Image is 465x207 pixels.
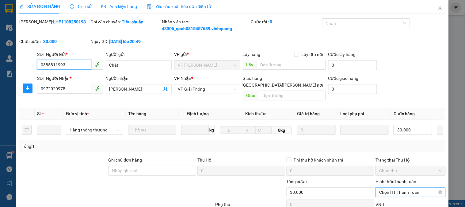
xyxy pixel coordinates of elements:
[37,75,103,82] div: SĐT Người Nhận
[243,76,262,81] span: Giao hàng
[23,84,32,93] button: plus
[256,127,272,134] input: C
[37,51,103,58] div: SĐT Người Gửi
[91,38,161,45] div: Ngày GD:
[147,4,212,9] span: Yêu cầu xuất hóa đơn điện tử
[7,36,67,42] span: VP gửi:
[220,127,238,134] input: D
[19,18,89,25] div: [PERSON_NAME]:
[91,18,161,25] div: Gói vận chuyển:
[37,111,42,116] span: SL
[297,111,320,116] span: Giá trị hàng
[292,157,346,163] span: Phí thu hộ khách nhận trả
[197,158,212,162] span: Thu Hộ
[438,5,443,10] span: close
[243,91,259,100] span: Giao
[53,19,86,24] b: LHP1108250193
[106,51,172,58] div: Người gửi
[379,166,442,175] span: Chưa thu
[43,39,57,44] b: 30.000
[240,82,326,88] span: [GEOGRAPHIC_DATA][PERSON_NAME] nơi
[243,52,261,57] span: Lấy hàng
[101,4,137,9] span: Ảnh kiện hàng
[375,202,384,207] span: VND
[122,19,144,24] b: Tiêu chuẩn
[243,60,257,70] span: Lấy
[70,125,119,135] span: Hàng thông thường
[23,86,32,91] span: plus
[328,76,359,81] label: Cước giao hàng
[66,111,89,116] span: Đơn vị tính
[178,84,236,94] span: VP Giải Phóng
[439,190,442,194] span: close-circle
[174,76,191,81] span: VP Nhận
[70,4,92,9] span: Lịch sử
[95,62,100,67] span: phone
[25,36,67,42] span: 437A Giải Phóng
[272,127,292,134] span: 0kg
[4,6,30,32] img: logo
[251,18,321,25] div: Cước rồi :
[259,91,326,100] input: Dọc đường
[60,27,114,33] strong: : [DOMAIN_NAME]
[299,51,326,58] span: Lấy tận nơi
[70,4,74,9] span: clock-circle
[163,87,168,92] span: user-add
[128,125,176,135] input: VD: Bàn, Ghế
[297,125,336,135] input: 0
[128,111,146,116] span: Tên hàng
[22,143,180,150] div: Tổng: 1
[106,75,172,82] div: Người nhận
[19,38,89,45] div: Chưa cước :
[19,4,60,9] span: SỬA ĐƠN HÀNG
[67,21,107,25] strong: Hotline : 0889 23 23 23
[62,13,112,20] strong: PHIẾU GỬI HÀNG
[109,158,142,162] label: Ghi chú đơn hàng
[328,84,377,94] input: Cước giao hàng
[162,26,232,31] b: 43306_qanh0815457689.vinhquang
[26,45,60,49] span: [PERSON_NAME]
[187,111,209,116] span: Định lượng
[379,188,442,197] span: Chọn HT Thanh Toán
[246,111,267,116] span: Kích thước
[328,52,356,57] label: Cước lấy hàng
[394,111,415,116] span: Cước hàng
[109,166,196,176] input: Ghi chú đơn hàng
[101,4,106,9] span: picture
[437,125,443,135] button: plus
[270,19,273,24] b: 0
[174,51,240,58] div: VP gửi
[22,125,32,135] button: delete
[60,28,74,32] span: Website
[178,61,236,70] span: VP LÊ HỒNG PHONG
[375,179,416,184] label: Hình thức thanh toán
[19,4,24,9] span: edit
[45,6,129,12] strong: CÔNG TY TNHH VĨNH QUANG
[95,86,100,91] span: phone
[162,18,250,32] div: Nhân viên tạo:
[287,179,307,184] span: Tổng cước
[109,39,141,44] b: [DATE] lúc 20:49
[238,127,256,134] input: R
[6,45,25,49] strong: Người gửi:
[328,60,377,70] input: Cước lấy hàng
[338,108,391,120] th: Loại phụ phí
[375,157,445,163] div: Trạng thái Thu Hộ
[209,125,215,135] span: kg
[257,60,326,70] input: Dọc đường
[147,4,152,9] img: icon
